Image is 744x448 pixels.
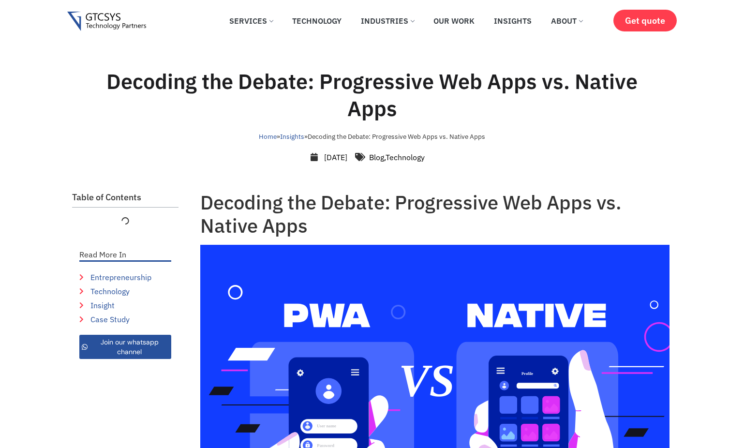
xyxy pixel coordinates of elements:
a: Technology [386,152,425,162]
a: Industries [354,10,421,31]
time: [DATE] [324,152,347,162]
span: Decoding the Debate: Progressive Web Apps vs. Native Apps [308,132,485,141]
h1: Decoding the Debate: Progressive Web Apps vs. Native Apps [98,68,646,122]
a: Case Study [79,314,171,325]
p: Read More In [79,251,171,258]
span: Get quote [625,15,665,26]
span: Entrepreneurship [88,271,151,283]
span: , [369,152,425,162]
a: Technology [79,285,171,297]
span: Technology [88,285,130,297]
a: Insights [487,10,539,31]
span: Case Study [88,314,130,325]
a: Insights [280,132,304,141]
a: Blog [369,152,384,162]
a: Our Work [426,10,482,31]
a: Entrepreneurship [79,271,171,283]
a: Join our whatsapp channel [79,335,171,359]
span: Insight [88,299,115,311]
a: Insight [79,299,171,311]
a: Technology [285,10,349,31]
span: Join our whatsapp channel [90,337,169,357]
h1: Decoding the Debate: Progressive Web Apps vs. Native Apps [200,191,670,237]
span: » » [259,132,485,141]
a: About [544,10,590,31]
h2: Table of Contents [72,192,179,203]
a: Home [259,132,277,141]
img: Gtcsys logo [67,12,146,31]
a: Services [222,10,280,31]
a: Get quote [613,10,677,31]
